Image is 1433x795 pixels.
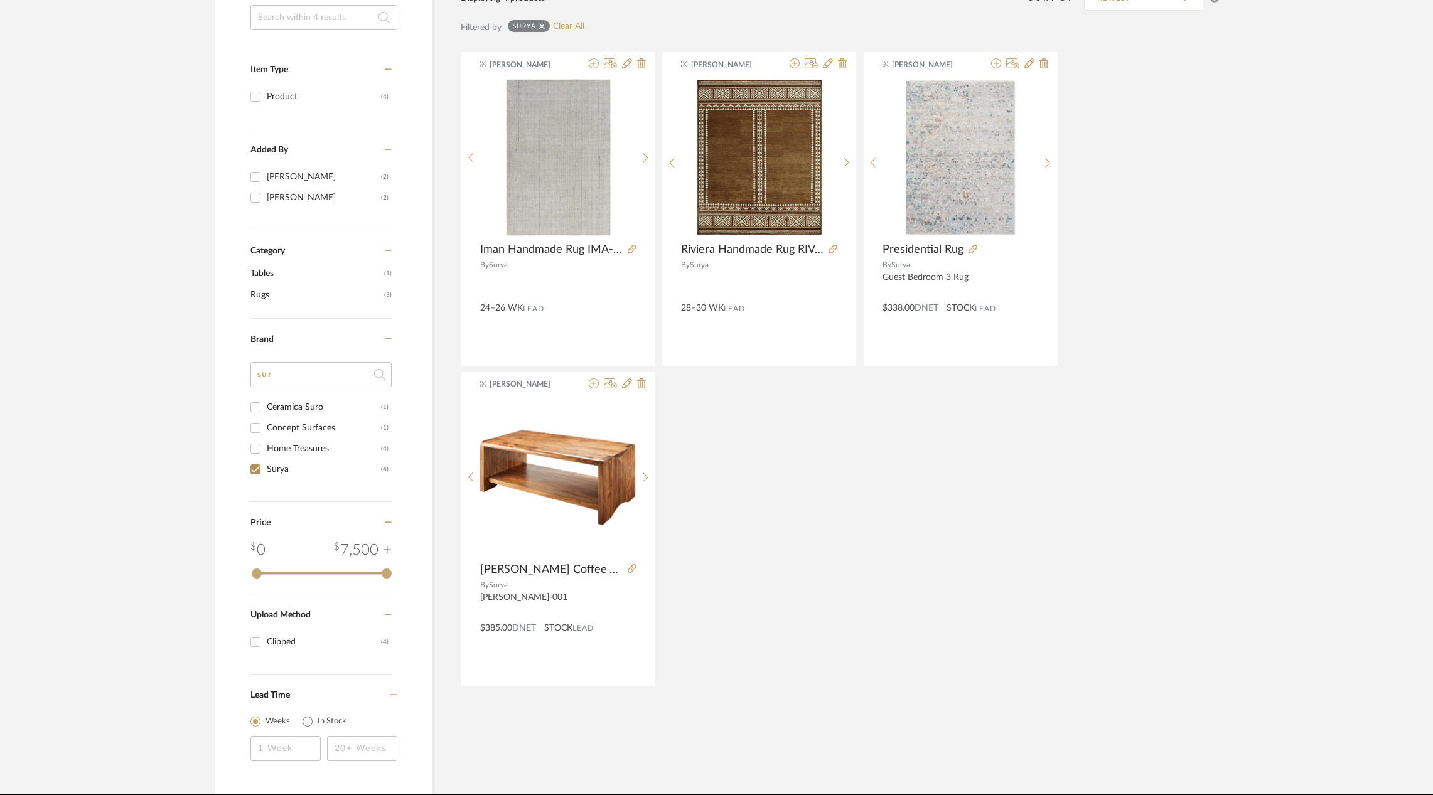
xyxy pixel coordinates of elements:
span: Price [250,518,271,527]
input: Search Brands [250,362,392,387]
div: Ceramica Suro [267,397,381,417]
div: (4) [381,87,389,107]
span: Riviera Handmade Rug RIV-2306 [681,243,824,257]
span: Lead [724,304,745,313]
div: Product [267,87,381,107]
span: DNET [512,624,536,632]
div: 0 [883,79,1038,236]
div: 0 [250,539,266,562]
span: Iman Handmade Rug IMA-2305 [480,243,623,257]
span: Surya [690,261,709,269]
span: STOCK [544,622,572,635]
span: Lead [523,304,544,313]
span: By [883,261,891,269]
span: Tables [250,263,381,284]
span: Added By [250,146,288,154]
span: (1) [384,264,392,284]
span: Lead [572,624,594,632]
div: (2) [381,167,389,187]
input: 20+ Weeks [327,736,397,761]
span: $385.00 [480,624,512,632]
img: Riviera Handmade Rug RIV-2306 [697,79,822,236]
div: [PERSON_NAME]-001 [480,592,636,614]
div: (1) [381,397,389,417]
span: (3) [384,285,392,305]
span: [PERSON_NAME] [490,59,569,70]
span: Surya [891,261,910,269]
span: [PERSON_NAME] [892,59,971,70]
input: 1 Week [250,736,321,761]
span: Presidential Rug [883,243,963,257]
input: Search within 4 results [250,5,397,30]
span: 24–26 WK [480,302,523,315]
img: Presidential Rug [883,80,1038,235]
span: $338.00 [883,304,915,312]
div: Home Treasures [267,439,381,459]
label: Weeks [266,715,290,728]
label: In Stock [318,715,346,728]
span: Surya [489,261,508,269]
img: Iman Handmade Rug IMA-2305 [506,79,611,236]
span: By [480,581,489,589]
span: [PERSON_NAME] [691,59,770,70]
span: 28–30 WK [681,302,724,315]
div: Filtered by [461,21,502,35]
span: By [480,261,489,269]
a: Clear All [553,21,584,32]
div: (4) [381,459,389,479]
div: Surya [513,22,537,30]
span: Brand [250,335,274,344]
span: DNET [915,304,938,312]
div: (1) [381,418,389,438]
span: [PERSON_NAME] Coffee Table [480,563,623,577]
img: Joiner Coffee Table [480,400,636,555]
div: [PERSON_NAME] [267,167,381,187]
span: Lead Time [250,691,290,700]
div: (4) [381,632,389,652]
div: Guest Bedroom 3 Rug [883,272,1039,294]
span: Rugs [250,284,381,306]
div: Concept Surfaces [267,418,381,438]
div: (4) [381,439,389,459]
div: [PERSON_NAME] [267,188,381,208]
span: Surya [489,581,508,589]
span: STOCK [947,302,975,315]
span: [PERSON_NAME] [490,378,569,390]
div: 0 [682,79,837,236]
span: Category [250,246,285,257]
span: Item Type [250,65,288,74]
div: 7,500 + [334,539,392,562]
span: By [681,261,690,269]
div: (2) [381,188,389,208]
span: Lead [975,304,996,313]
div: Surya [267,459,381,479]
span: Upload Method [250,611,311,619]
div: Clipped [267,632,381,652]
